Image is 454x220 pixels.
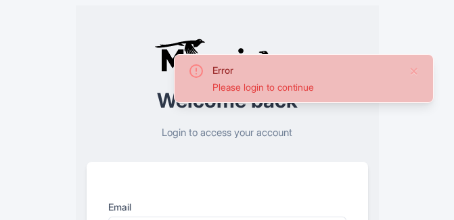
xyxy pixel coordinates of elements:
div: Error [212,63,398,77]
button: Close [409,63,419,79]
div: Please login to continue [212,80,398,94]
label: Email [108,200,346,214]
p: Login to access your account [87,125,368,141]
img: logo-ab69f6fb50320c5b225c76a69d11143b.png [151,38,303,79]
h2: Welcome back [87,89,368,112]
